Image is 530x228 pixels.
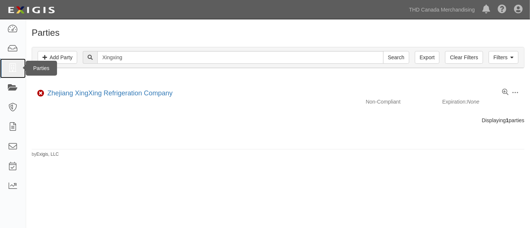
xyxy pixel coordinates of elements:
[32,28,524,38] h1: Parties
[498,5,507,14] i: Help Center - Complianz
[6,3,57,17] img: logo-5460c22ac91f19d4615b14bd174203de0afe785f0fc80cf4dbbc73dc1793850b.png
[37,152,59,157] a: Exigis, LLC
[26,117,530,124] div: Displaying parties
[506,117,509,123] b: 1
[37,91,44,96] i: Non-Compliant
[38,51,77,64] a: Add Party
[415,51,439,64] a: Export
[502,89,508,96] a: View results summary
[97,51,383,64] input: Search
[47,89,173,97] a: Zhejiang XingXing Refrigeration Company
[489,51,518,64] a: Filters
[44,89,173,98] div: Zhejiang XingXing Refrigeration Company
[26,61,57,76] div: Parties
[405,2,479,17] a: THD Canada Merchandising
[32,151,59,158] small: by
[383,51,409,64] input: Search
[445,51,483,64] a: Clear Filters
[467,99,479,105] i: None
[360,98,442,105] div: Non-Compliant
[442,98,524,105] div: Expiration:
